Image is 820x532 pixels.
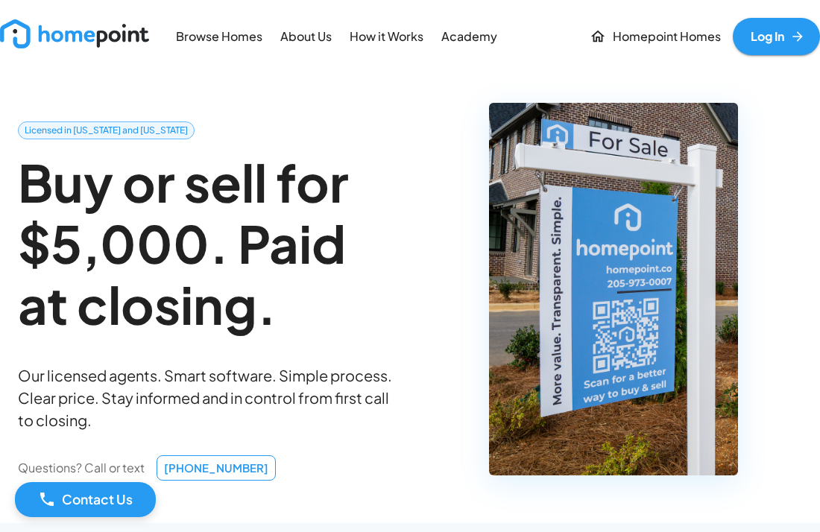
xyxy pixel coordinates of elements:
[19,124,194,137] span: Licensed in [US_STATE] and [US_STATE]
[613,28,721,45] p: Homepoint Homes
[435,19,503,53] a: Academy
[170,19,268,53] a: Browse Homes
[18,460,145,477] p: Questions? Call or text
[18,151,395,335] h2: Buy or sell for $5,000. Paid at closing.
[274,19,338,53] a: About Us
[344,19,429,53] a: How it Works
[176,28,262,45] p: Browse Homes
[733,18,820,55] a: Log In
[350,28,423,45] p: How it Works
[441,28,497,45] p: Academy
[18,364,395,431] p: Our licensed agents. Smart software. Simple process. Clear price. Stay informed and in control fr...
[489,103,737,475] img: Homepoint For Sale Sign
[157,455,276,481] a: [PHONE_NUMBER]
[62,490,133,509] p: Contact Us
[280,28,332,45] p: About Us
[584,18,727,55] a: Homepoint Homes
